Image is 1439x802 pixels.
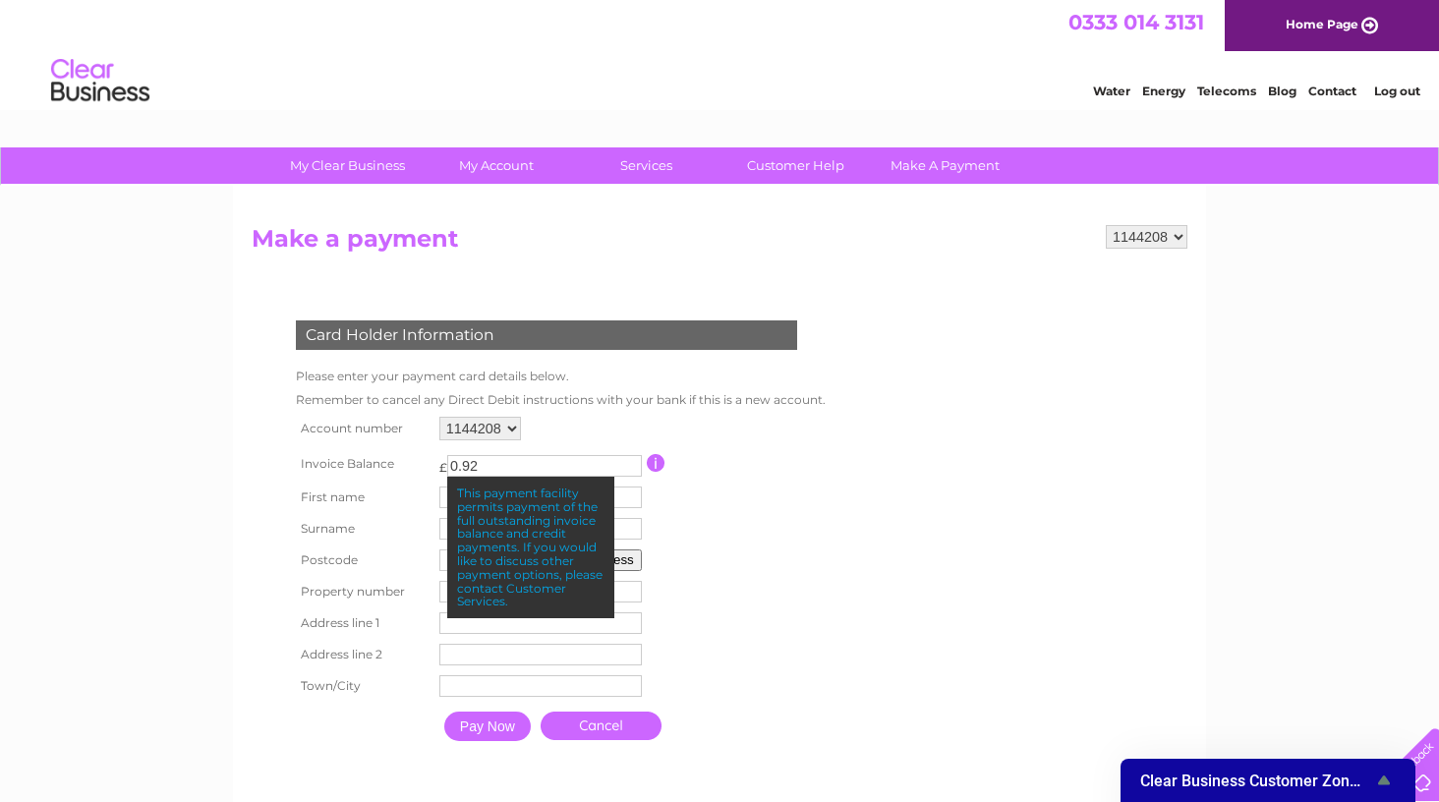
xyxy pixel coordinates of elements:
[447,477,614,618] div: This payment facility permits payment of the full outstanding invoice balance and credit payments...
[291,445,434,482] th: Invoice Balance
[444,712,531,741] input: Pay Now
[291,513,434,544] th: Surname
[291,544,434,576] th: Postcode
[1140,769,1396,792] button: Show survey - Clear Business Customer Zone Survey
[1268,84,1296,98] a: Blog
[291,607,434,639] th: Address line 1
[296,320,797,350] div: Card Holder Information
[1374,84,1420,98] a: Log out
[541,712,662,740] a: Cancel
[647,454,665,472] input: Information
[864,147,1026,184] a: Make A Payment
[565,147,727,184] a: Services
[439,450,447,475] td: £
[291,365,831,388] td: Please enter your payment card details below.
[1197,84,1256,98] a: Telecoms
[266,147,429,184] a: My Clear Business
[291,388,831,412] td: Remember to cancel any Direct Debit instructions with your bank if this is a new account.
[1142,84,1185,98] a: Energy
[416,147,578,184] a: My Account
[50,51,150,111] img: logo.png
[252,225,1187,262] h2: Make a payment
[291,412,434,445] th: Account number
[291,639,434,670] th: Address line 2
[1140,772,1372,790] span: Clear Business Customer Zone Survey
[257,11,1185,95] div: Clear Business is a trading name of Verastar Limited (registered in [GEOGRAPHIC_DATA] No. 3667643...
[1308,84,1356,98] a: Contact
[291,576,434,607] th: Property number
[291,670,434,702] th: Town/City
[715,147,877,184] a: Customer Help
[291,482,434,513] th: First name
[1093,84,1130,98] a: Water
[1068,10,1204,34] a: 0333 014 3131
